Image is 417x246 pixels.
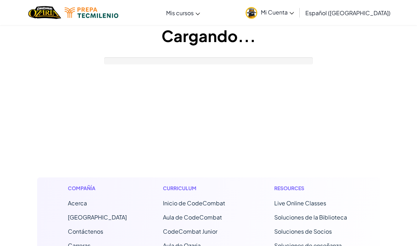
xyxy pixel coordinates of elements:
[68,228,103,235] span: Contáctenos
[163,184,238,192] h1: Curriculum
[163,3,204,22] a: Mis cursos
[166,9,194,17] span: Mis cursos
[68,213,127,221] a: [GEOGRAPHIC_DATA]
[65,7,118,18] img: Tecmilenio logo
[28,5,61,20] a: Ozaria by CodeCombat logo
[242,1,298,24] a: Mi Cuenta
[163,199,225,207] span: Inicio de CodeCombat
[163,228,217,235] a: CodeCombat Junior
[274,184,350,192] h1: Resources
[305,9,390,17] span: Español ([GEOGRAPHIC_DATA])
[68,199,87,207] a: Acerca
[302,3,394,22] a: Español ([GEOGRAPHIC_DATA])
[246,7,257,19] img: avatar
[274,199,326,207] a: Live Online Classes
[28,5,61,20] img: Home
[261,8,294,16] span: Mi Cuenta
[274,228,332,235] a: Soluciones de Socios
[68,184,127,192] h1: Compañía
[274,213,347,221] a: Soluciones de la Biblioteca
[163,213,222,221] a: Aula de CodeCombat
